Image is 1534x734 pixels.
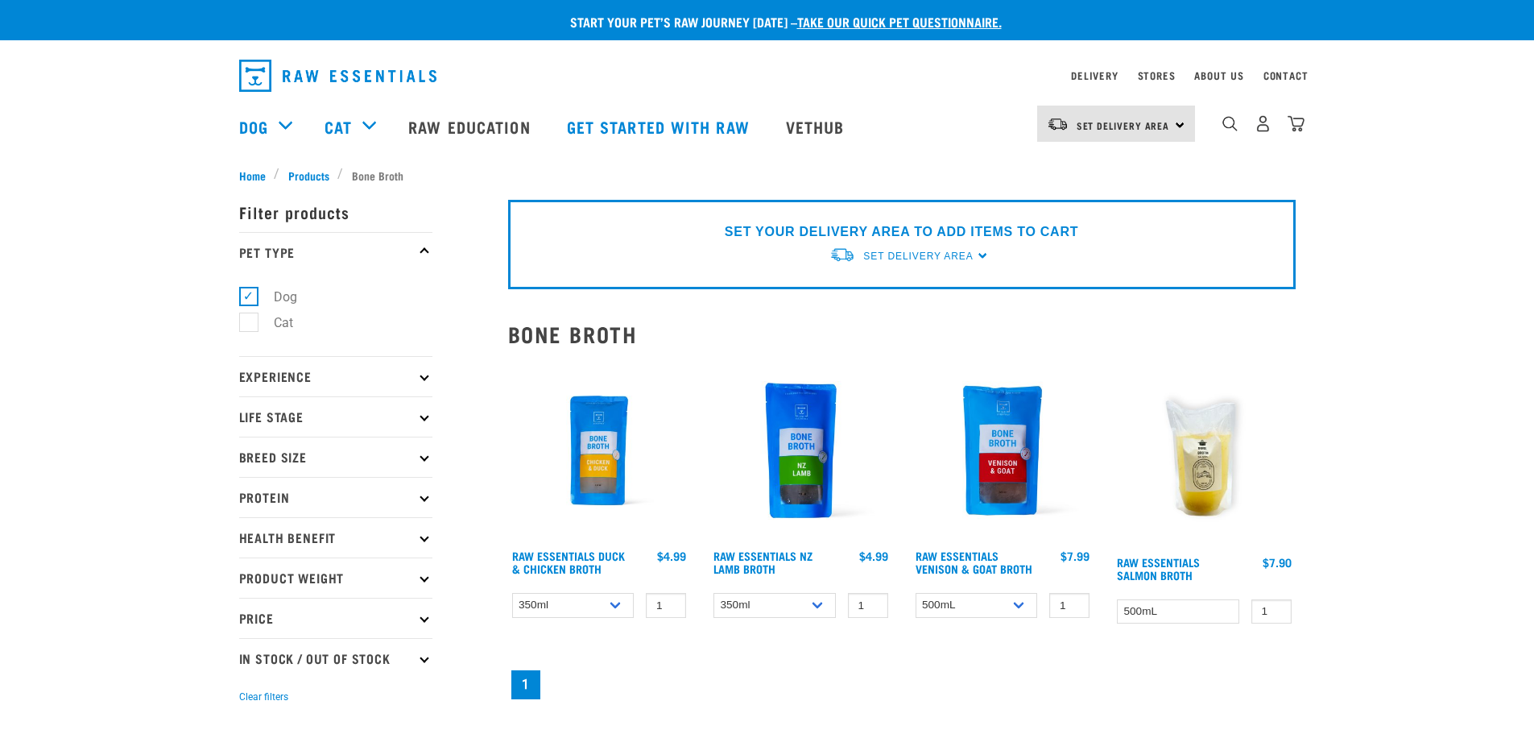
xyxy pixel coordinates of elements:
a: take our quick pet questionnaire. [797,18,1002,25]
a: Raw Essentials Venison & Goat Broth [916,553,1032,571]
input: 1 [1251,599,1292,624]
p: Experience [239,356,432,396]
a: Home [239,167,275,184]
span: Set Delivery Area [863,251,973,262]
p: Product Weight [239,558,432,598]
input: 1 [646,593,686,618]
label: Dog [248,287,304,307]
div: $4.99 [859,549,888,562]
a: Dog [239,114,268,139]
div: $7.99 [1061,549,1090,562]
a: Raw Essentials NZ Lamb Broth [713,553,812,571]
p: Breed Size [239,437,432,477]
a: Raw Education [392,94,550,159]
p: Filter products [239,192,432,232]
a: Delivery [1071,73,1118,78]
p: In Stock / Out Of Stock [239,638,432,678]
p: SET YOUR DELIVERY AREA TO ADD ITEMS TO CART [725,222,1078,242]
p: Protein [239,477,432,517]
nav: dropdown navigation [226,53,1309,98]
span: Products [288,167,329,184]
div: $4.99 [657,549,686,562]
a: Page 1 [511,670,540,699]
div: $7.90 [1263,556,1292,569]
a: Raw Essentials Duck & Chicken Broth [512,553,625,571]
input: 1 [1049,593,1090,618]
span: Home [239,167,266,184]
nav: pagination [508,667,1296,703]
img: van-moving.png [829,247,855,263]
a: Raw Essentials Salmon Broth [1117,559,1200,578]
p: Pet Type [239,232,432,272]
img: user.png [1255,115,1271,132]
img: Raw Essentials Venison Goat Novel Protein Hypoallergenic Bone Broth Cats & Dogs [912,359,1094,542]
a: About Us [1194,73,1243,78]
img: home-icon-1@2x.png [1222,116,1238,131]
a: Stores [1138,73,1176,78]
img: home-icon@2x.png [1288,115,1305,132]
p: Life Stage [239,396,432,437]
img: Raw Essentials Logo [239,60,436,92]
button: Clear filters [239,690,288,704]
img: van-moving.png [1047,117,1069,131]
a: Contact [1263,73,1309,78]
img: RE Product Shoot 2023 Nov8793 1 [508,359,691,542]
input: 1 [848,593,888,618]
label: Cat [248,313,300,333]
img: Salmon Broth [1113,359,1296,548]
a: Vethub [770,94,865,159]
nav: breadcrumbs [239,167,1296,184]
a: Cat [325,114,352,139]
p: Health Benefit [239,517,432,558]
span: Set Delivery Area [1077,122,1170,128]
img: Raw Essentials New Zealand Lamb Bone Broth For Cats & Dogs [709,359,892,542]
p: Price [239,598,432,638]
a: Products [279,167,337,184]
h2: Bone Broth [508,321,1296,346]
a: Get started with Raw [551,94,770,159]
